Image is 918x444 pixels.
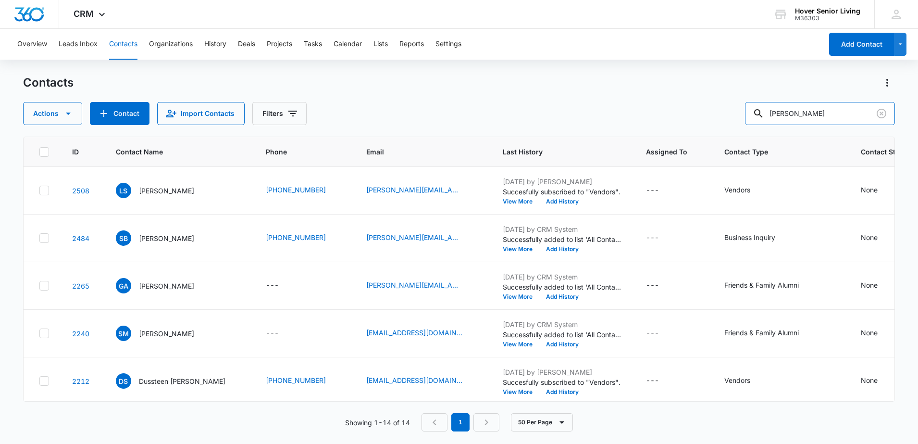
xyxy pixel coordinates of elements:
[139,376,225,386] p: Dussteen [PERSON_NAME]
[503,177,623,187] p: [DATE] by [PERSON_NAME]
[266,328,296,339] div: Phone - - Select to Edit Field
[116,147,229,157] span: Contact Name
[366,280,480,292] div: Email - scott.alexander2@comcast.net - Select to Edit Field
[861,328,895,339] div: Contact Status - None - Select to Edit Field
[72,330,89,338] a: Navigate to contact details page for Scott Murray
[116,278,211,293] div: Contact Name - Gina Alexander - Select to Edit Field
[861,185,895,196] div: Contact Status - None - Select to Edit Field
[266,375,326,385] a: [PHONE_NUMBER]
[724,232,775,242] div: Business Inquiry
[116,230,211,246] div: Contact Name - Scott Bloyer - Select to Edit Field
[503,282,623,292] p: Successfully added to list 'All Contacts'.
[72,234,89,242] a: Navigate to contact details page for Scott Bloyer
[72,147,79,157] span: ID
[503,224,623,234] p: [DATE] by CRM System
[116,183,131,198] span: LS
[435,29,461,60] button: Settings
[539,342,585,347] button: Add History
[72,282,89,290] a: Navigate to contact details page for Gina Alexander
[252,102,307,125] button: Filters
[861,280,895,292] div: Contact Status - None - Select to Edit Field
[204,29,226,60] button: History
[74,9,94,19] span: CRM
[116,326,131,341] span: SM
[373,29,388,60] button: Lists
[745,102,895,125] input: Search Contacts
[238,29,255,60] button: Deals
[366,375,462,385] a: [EMAIL_ADDRESS][DOMAIN_NAME]
[503,319,623,330] p: [DATE] by CRM System
[503,389,539,395] button: View More
[157,102,245,125] button: Import Contacts
[503,187,623,197] p: Succesfully subscribed to "Vendors".
[17,29,47,60] button: Overview
[539,199,585,204] button: Add History
[861,375,878,385] div: None
[861,147,910,157] span: Contact Status
[267,29,292,60] button: Projects
[503,246,539,252] button: View More
[366,232,462,242] a: [PERSON_NAME][EMAIL_ADDRESS][DOMAIN_NAME]
[366,328,462,338] a: [EMAIL_ADDRESS][DOMAIN_NAME]
[503,147,609,157] span: Last History
[366,280,462,290] a: [PERSON_NAME][EMAIL_ADDRESS][DOMAIN_NAME]
[646,280,659,292] div: ---
[366,232,480,244] div: Email - scott_bloyer@flatironschurch.com - Select to Edit Field
[139,329,194,339] p: [PERSON_NAME]
[266,185,326,195] a: [PHONE_NUMBER]
[861,375,895,387] div: Contact Status - None - Select to Edit Field
[366,185,480,196] div: Email - lindsay.scott@altavitaliving.com - Select to Edit Field
[724,328,816,339] div: Contact Type - Friends & Family Alumni - Select to Edit Field
[874,106,889,121] button: Clear
[116,373,243,389] div: Contact Name - Dussteen Scott - Select to Edit Field
[503,272,623,282] p: [DATE] by CRM System
[451,413,470,431] em: 1
[139,233,194,243] p: [PERSON_NAME]
[345,418,410,428] p: Showing 1-14 of 14
[861,232,878,242] div: None
[503,342,539,347] button: View More
[880,75,895,90] button: Actions
[72,377,89,385] a: Navigate to contact details page for Dussteen Scott
[724,328,799,338] div: Friends & Family Alumni
[503,294,539,300] button: View More
[90,102,149,125] button: Add Contact
[304,29,322,60] button: Tasks
[724,147,824,157] span: Contact Type
[861,280,878,290] div: None
[861,185,878,195] div: None
[511,413,573,431] button: 50 Per Page
[646,185,659,196] div: ---
[266,185,343,196] div: Phone - (720) 745-8250 - Select to Edit Field
[334,29,362,60] button: Calendar
[503,199,539,204] button: View More
[646,375,659,387] div: ---
[139,186,194,196] p: [PERSON_NAME]
[539,246,585,252] button: Add History
[266,375,343,387] div: Phone - (303) 907-0570 - Select to Edit Field
[366,375,480,387] div: Email - dussteen@coloradowound.com - Select to Edit Field
[109,29,137,60] button: Contacts
[266,147,329,157] span: Phone
[503,377,623,387] p: Succesfully subscribed to "Vendors".
[116,373,131,389] span: DS
[266,280,279,292] div: ---
[724,280,816,292] div: Contact Type - Friends & Family Alumni - Select to Edit Field
[23,76,74,90] h1: Contacts
[724,232,793,244] div: Contact Type - Business Inquiry - Select to Edit Field
[539,294,585,300] button: Add History
[829,33,894,56] button: Add Contact
[861,328,878,338] div: None
[149,29,193,60] button: Organizations
[646,147,687,157] span: Assigned To
[724,185,768,196] div: Contact Type - Vendors - Select to Edit Field
[116,278,131,293] span: GA
[116,230,131,246] span: SB
[266,232,326,242] a: [PHONE_NUMBER]
[266,328,279,339] div: ---
[503,234,623,244] p: Successfully added to list 'All Contacts'.
[139,281,194,291] p: [PERSON_NAME]
[646,232,676,244] div: Assigned To - - Select to Edit Field
[646,185,676,196] div: Assigned To - - Select to Edit Field
[503,330,623,340] p: Successfully added to list 'All Contacts'.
